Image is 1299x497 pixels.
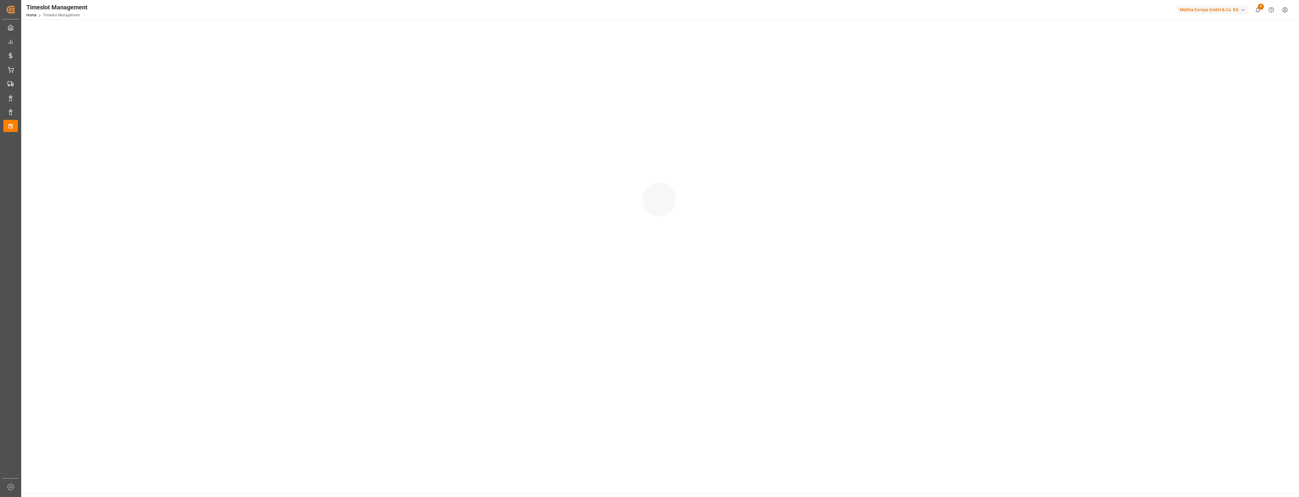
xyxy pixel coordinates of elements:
[1251,3,1264,17] button: show 8 new notifications
[26,13,36,17] a: Home
[1264,3,1278,17] button: Help Center
[1177,5,1248,14] div: Melitta Europa GmbH & Co. KG
[1258,4,1264,10] span: 8
[1177,4,1251,15] button: Melitta Europa GmbH & Co. KG
[26,3,88,12] div: Timeslot Management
